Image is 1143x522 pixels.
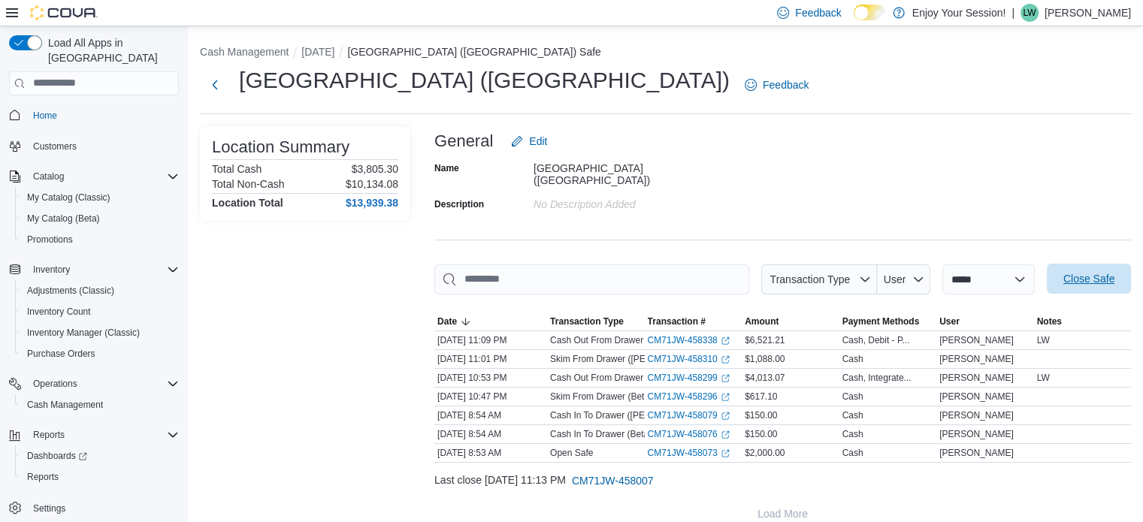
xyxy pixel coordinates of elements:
[21,210,179,228] span: My Catalog (Beta)
[1037,372,1050,384] span: LW
[21,396,179,414] span: Cash Management
[3,373,185,394] button: Operations
[763,77,809,92] span: Feedback
[1011,4,1014,22] p: |
[550,353,708,365] p: Skim From Drawer ([PERSON_NAME])
[27,426,179,444] span: Reports
[3,104,185,126] button: Home
[33,170,64,183] span: Catalog
[27,261,179,279] span: Inventory
[27,106,179,125] span: Home
[645,312,742,330] button: Transaction #
[721,355,730,364] svg: External link
[939,391,1014,403] span: [PERSON_NAME]
[15,208,185,229] button: My Catalog (Beta)
[33,110,57,122] span: Home
[21,282,120,300] a: Adjustments (Classic)
[721,449,730,458] svg: External link
[745,372,785,384] span: $4,013.07
[347,46,600,58] button: [GEOGRAPHIC_DATA] ([GEOGRAPHIC_DATA]) Safe
[745,409,777,421] span: $150.00
[550,315,624,327] span: Transaction Type
[534,192,735,210] div: No Description added
[742,312,839,330] button: Amount
[745,428,777,440] span: $150.00
[547,312,645,330] button: Transaction Type
[939,334,1014,346] span: [PERSON_NAME]
[3,135,185,157] button: Customers
[27,107,63,125] a: Home
[437,315,457,327] span: Date
[27,399,103,411] span: Cash Management
[15,466,185,487] button: Reports
[239,65,730,95] h1: [GEOGRAPHIC_DATA] ([GEOGRAPHIC_DATA])
[721,412,730,421] svg: External link
[21,189,179,207] span: My Catalog (Classic)
[1034,312,1132,330] button: Notes
[27,261,76,279] button: Inventory
[21,324,179,342] span: Inventory Manager (Classic)
[434,312,547,330] button: Date
[15,322,185,343] button: Inventory Manager (Classic)
[27,375,83,393] button: Operations
[550,428,652,440] p: Cash In To Drawer (Beta)
[434,406,547,424] div: [DATE] 8:54 AM
[842,315,920,327] span: Payment Methods
[21,189,116,207] a: My Catalog (Classic)
[3,496,185,518] button: Settings
[27,167,179,186] span: Catalog
[434,425,547,443] div: [DATE] 8:54 AM
[27,426,71,444] button: Reports
[27,137,179,155] span: Customers
[550,334,726,346] p: Cash Out From Drawer ([PERSON_NAME])
[939,315,960,327] span: User
[1063,271,1114,286] span: Close Safe
[648,391,730,403] a: CM71JW-458296External link
[854,20,854,21] span: Dark Mode
[648,334,730,346] a: CM71JW-458338External link
[21,231,79,249] a: Promotions
[346,197,398,209] h4: $13,939.38
[212,178,285,190] h6: Total Non-Cash
[33,140,77,152] span: Customers
[648,447,730,459] a: CM71JW-458073External link
[21,324,146,342] a: Inventory Manager (Classic)
[27,167,70,186] button: Catalog
[745,391,777,403] span: $617.10
[200,44,1131,62] nav: An example of EuiBreadcrumbs
[434,444,547,462] div: [DATE] 8:53 AM
[648,428,730,440] a: CM71JW-458076External link
[434,331,547,349] div: [DATE] 11:09 PM
[21,231,179,249] span: Promotions
[1037,334,1050,346] span: LW
[352,163,398,175] p: $3,805.30
[27,306,91,318] span: Inventory Count
[434,466,1131,496] div: Last close [DATE] 11:13 PM
[21,282,179,300] span: Adjustments (Classic)
[21,396,109,414] a: Cash Management
[842,409,863,421] div: Cash
[550,391,652,403] p: Skim From Drawer (Beta)
[3,166,185,187] button: Catalog
[842,391,863,403] div: Cash
[534,156,735,186] div: [GEOGRAPHIC_DATA] ([GEOGRAPHIC_DATA])
[912,4,1006,22] p: Enjoy Your Session!
[721,393,730,402] svg: External link
[434,132,493,150] h3: General
[761,264,877,294] button: Transaction Type
[842,353,863,365] div: Cash
[842,334,910,346] div: Cash, Debit - P...
[745,353,785,365] span: $1,088.00
[27,327,140,339] span: Inventory Manager (Classic)
[27,499,71,517] a: Settings
[939,409,1014,421] span: [PERSON_NAME]
[795,5,841,20] span: Feedback
[33,502,65,514] span: Settings
[21,345,179,363] span: Purchase Orders
[21,303,97,321] a: Inventory Count
[1037,315,1062,327] span: Notes
[33,378,77,390] span: Operations
[939,428,1014,440] span: [PERSON_NAME]
[21,210,106,228] a: My Catalog (Beta)
[939,372,1014,384] span: [PERSON_NAME]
